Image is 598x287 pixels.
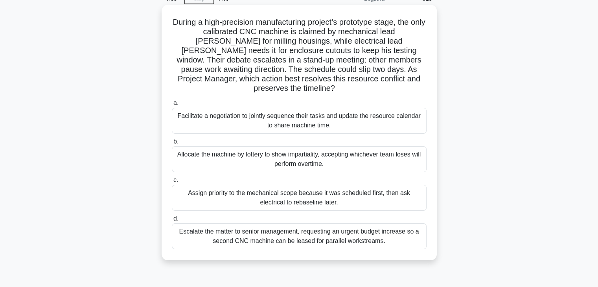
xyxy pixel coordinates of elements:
div: Allocate the machine by lottery to show impartiality, accepting whichever team loses will perform... [172,146,427,172]
span: a. [173,99,178,106]
span: b. [173,138,178,145]
span: c. [173,177,178,183]
div: Assign priority to the mechanical scope because it was scheduled first, then ask electrical to re... [172,185,427,211]
span: d. [173,215,178,222]
div: Escalate the matter to senior management, requesting an urgent budget increase so a second CNC ma... [172,223,427,249]
div: Facilitate a negotiation to jointly sequence their tasks and update the resource calendar to shar... [172,108,427,134]
h5: During a high-precision manufacturing project’s prototype stage, the only calibrated CNC machine ... [171,17,427,94]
